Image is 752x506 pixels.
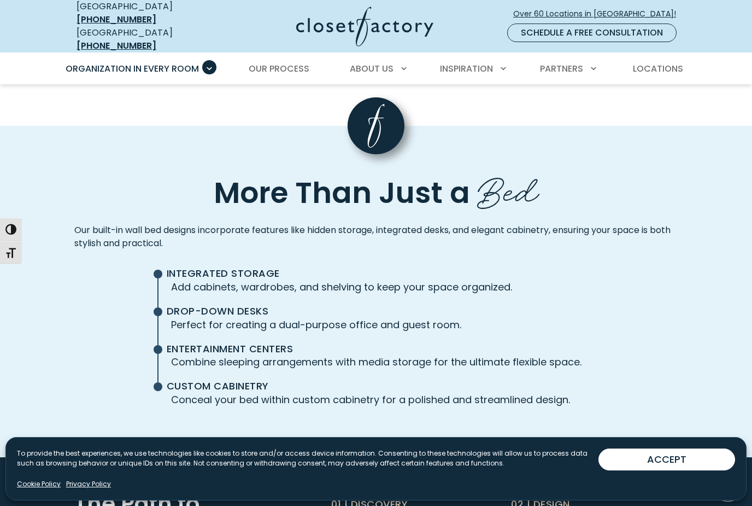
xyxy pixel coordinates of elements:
[66,62,199,75] span: Organization in Every Room
[171,354,581,369] p: Combine sleeping arrangements with media storage for the ultimate flexible space.
[513,8,685,20] span: Over 60 Locations in [GEOGRAPHIC_DATA]!
[633,62,683,75] span: Locations
[440,62,493,75] span: Inspiration
[540,62,583,75] span: Partners
[249,62,309,75] span: Our Process
[167,305,577,317] span: Drop-Down Desks
[77,39,156,52] a: [PHONE_NUMBER]
[171,280,581,294] p: Add cabinets, wardrobes, and shelving to keep your space organized.
[167,343,577,355] span: Entertainment Centers
[598,449,735,470] button: ACCEPT
[167,267,577,280] span: Integrated Storage
[77,26,210,53] div: [GEOGRAPHIC_DATA]
[507,24,677,42] a: Schedule a Free Consultation
[74,224,678,250] p: Our built-in wall bed designs incorporate features like hidden storage, integrated desks, and ele...
[171,392,581,407] p: Conceal your bed within custom cabinetry for a polished and streamlined design.
[58,54,694,84] nav: Primary Menu
[296,7,433,46] img: Closet Factory Logo
[66,479,111,489] a: Privacy Policy
[17,449,598,468] p: To provide the best experiences, we use technologies like cookies to store and/or access device i...
[214,173,470,214] span: More Than Just a
[77,13,156,26] a: [PHONE_NUMBER]
[17,479,61,489] a: Cookie Policy
[167,380,577,392] span: Custom Cabinetry
[513,4,685,24] a: Over 60 Locations in [GEOGRAPHIC_DATA]!
[350,62,393,75] span: About Us
[477,160,539,215] span: Bed
[171,317,581,332] p: Perfect for creating a dual-purpose office and guest room.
